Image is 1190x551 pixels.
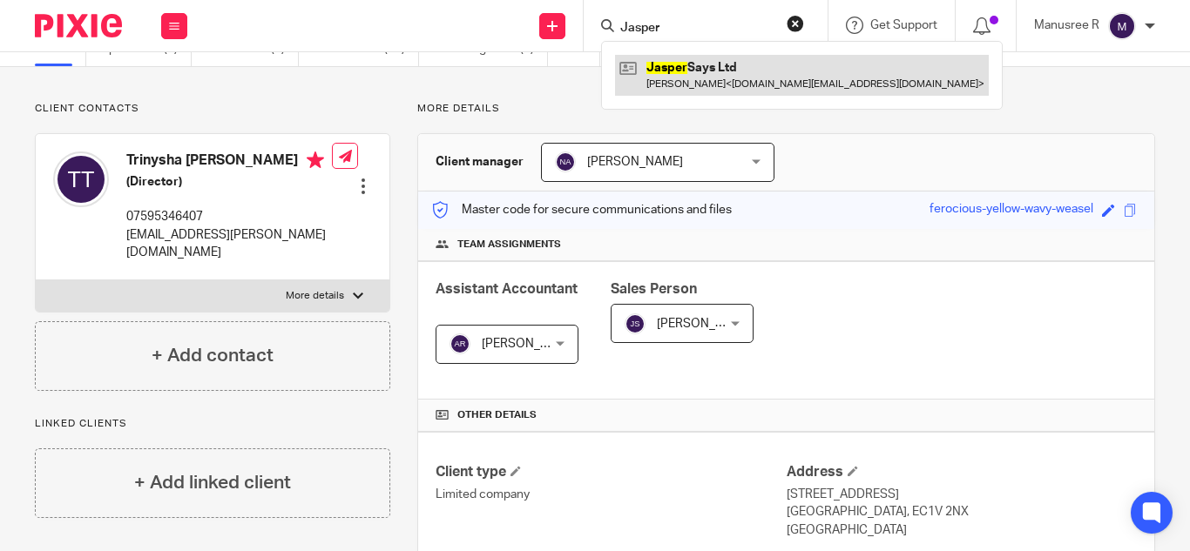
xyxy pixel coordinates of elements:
img: svg%3E [625,313,646,334]
p: [STREET_ADDRESS] [787,486,1137,503]
span: [PERSON_NAME] [657,318,753,330]
p: Limited company [436,486,786,503]
input: Search [619,21,775,37]
img: svg%3E [53,151,109,207]
span: Get Support [870,19,937,31]
i: Primary [307,151,324,169]
p: 07595346407 [126,208,332,225]
button: Clear [787,15,804,32]
div: ferocious-yellow-wavy-weasel [930,200,1093,220]
p: Manusree R [1034,17,1099,34]
p: More details [286,289,344,303]
h4: + Add linked client [134,469,291,496]
span: Assistant Accountant [436,282,578,296]
p: [GEOGRAPHIC_DATA] [787,521,1137,539]
p: More details [417,102,1155,116]
h4: Trinysha [PERSON_NAME] [126,151,332,173]
span: [PERSON_NAME] [482,338,578,350]
h4: + Add contact [152,342,274,369]
p: [EMAIL_ADDRESS][PERSON_NAME][DOMAIN_NAME] [126,226,332,262]
p: [GEOGRAPHIC_DATA], EC1V 2NX [787,503,1137,521]
img: svg%3E [1108,12,1136,40]
img: Pixie [35,14,122,37]
span: Team assignments [457,238,561,252]
h5: (Director) [126,173,332,191]
img: svg%3E [450,333,470,354]
p: Client contacts [35,102,390,116]
p: Linked clients [35,417,390,431]
span: Other details [457,408,537,422]
img: svg%3E [555,151,576,172]
h4: Client type [436,463,786,481]
span: [PERSON_NAME] [587,156,683,168]
h3: Client manager [436,153,524,171]
p: Master code for secure communications and files [431,201,732,218]
span: Sales Person [611,282,697,296]
h4: Address [787,463,1137,481]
